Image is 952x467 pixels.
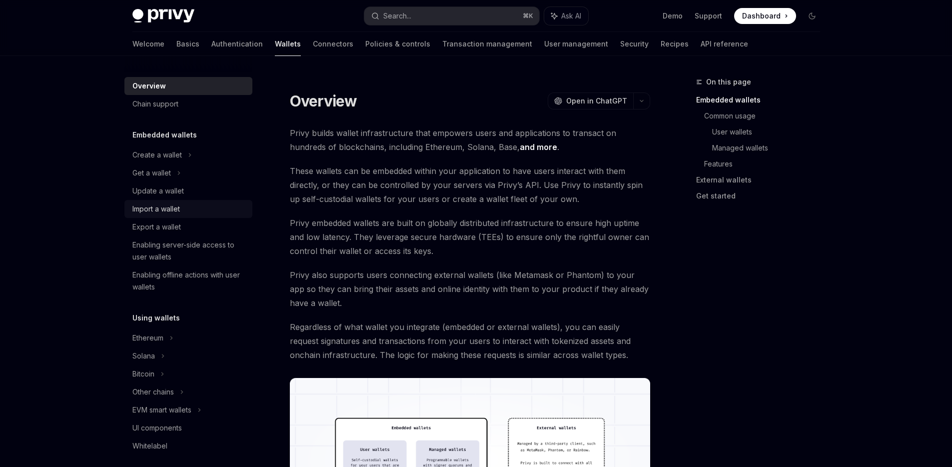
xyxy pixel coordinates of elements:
a: Whitelabel [124,437,252,455]
span: Ask AI [561,11,581,21]
span: Privy builds wallet infrastructure that empowers users and applications to transact on hundreds o... [290,126,650,154]
h5: Using wallets [132,312,180,324]
a: External wallets [696,172,828,188]
span: On this page [706,76,751,88]
div: Overview [132,80,166,92]
div: Solana [132,350,155,362]
a: Common usage [704,108,828,124]
a: Basics [176,32,199,56]
div: Search... [383,10,411,22]
a: API reference [701,32,748,56]
a: Security [620,32,649,56]
span: Open in ChatGPT [566,96,627,106]
div: UI components [132,422,182,434]
button: Open in ChatGPT [548,92,633,109]
div: Enabling offline actions with user wallets [132,269,246,293]
a: Update a wallet [124,182,252,200]
a: Embedded wallets [696,92,828,108]
div: Other chains [132,386,174,398]
span: Privy also supports users connecting external wallets (like Metamask or Phantom) to your app so t... [290,268,650,310]
a: Welcome [132,32,164,56]
a: Recipes [661,32,689,56]
a: User wallets [712,124,828,140]
div: Whitelabel [132,440,167,452]
a: Support [695,11,722,21]
h1: Overview [290,92,357,110]
div: Ethereum [132,332,163,344]
a: Enabling server-side access to user wallets [124,236,252,266]
div: Export a wallet [132,221,181,233]
a: Enabling offline actions with user wallets [124,266,252,296]
a: Connectors [313,32,353,56]
a: Get started [696,188,828,204]
a: Policies & controls [365,32,430,56]
a: Wallets [275,32,301,56]
div: Update a wallet [132,185,184,197]
span: Regardless of what wallet you integrate (embedded or external wallets), you can easily request si... [290,320,650,362]
button: Search...⌘K [364,7,539,25]
a: Overview [124,77,252,95]
div: Enabling server-side access to user wallets [132,239,246,263]
a: UI components [124,419,252,437]
a: Dashboard [734,8,796,24]
div: Import a wallet [132,203,180,215]
a: User management [544,32,608,56]
a: Managed wallets [712,140,828,156]
span: Dashboard [742,11,781,21]
h5: Embedded wallets [132,129,197,141]
a: Demo [663,11,683,21]
span: Privy embedded wallets are built on globally distributed infrastructure to ensure high uptime and... [290,216,650,258]
button: Toggle dark mode [804,8,820,24]
span: These wallets can be embedded within your application to have users interact with them directly, ... [290,164,650,206]
div: Create a wallet [132,149,182,161]
div: Get a wallet [132,167,171,179]
a: Authentication [211,32,263,56]
a: and more [520,142,557,152]
img: dark logo [132,9,194,23]
span: ⌘ K [523,12,533,20]
a: Features [704,156,828,172]
button: Ask AI [544,7,588,25]
div: EVM smart wallets [132,404,191,416]
a: Import a wallet [124,200,252,218]
a: Chain support [124,95,252,113]
a: Transaction management [442,32,532,56]
div: Bitcoin [132,368,154,380]
div: Chain support [132,98,178,110]
a: Export a wallet [124,218,252,236]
